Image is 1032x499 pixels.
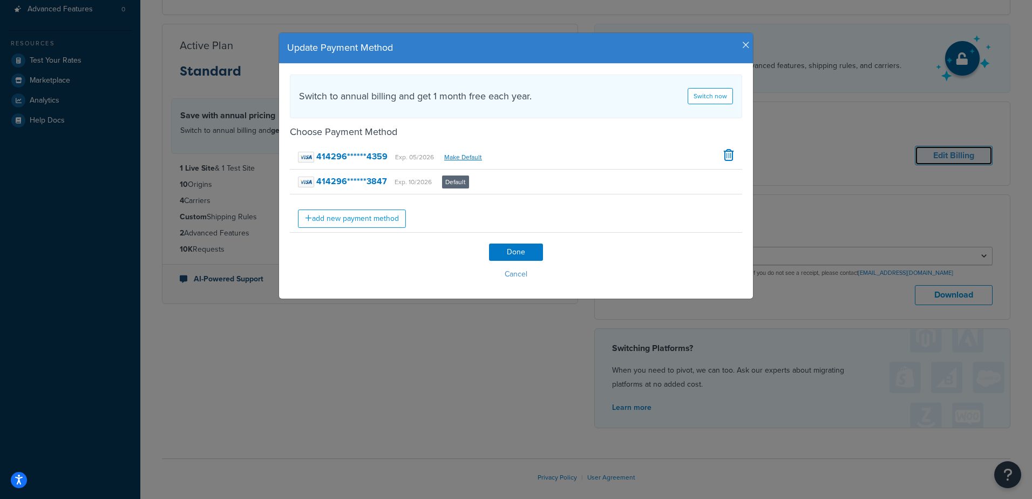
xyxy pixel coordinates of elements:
[444,152,482,162] a: Make Default
[299,89,532,104] h4: Switch to annual billing and get 1 month free each year.
[290,266,742,282] button: Cancel
[298,152,314,163] img: visa.png
[688,88,733,104] a: Switch now
[298,177,314,187] img: visa.png
[442,176,469,188] span: Default
[290,125,742,139] h4: Choose Payment Method
[489,244,543,261] input: Done
[287,41,745,55] h4: Update Payment Method
[395,152,434,162] small: Exp. 05/2026
[298,210,406,228] a: add new payment method
[395,177,432,187] small: Exp. 10/2026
